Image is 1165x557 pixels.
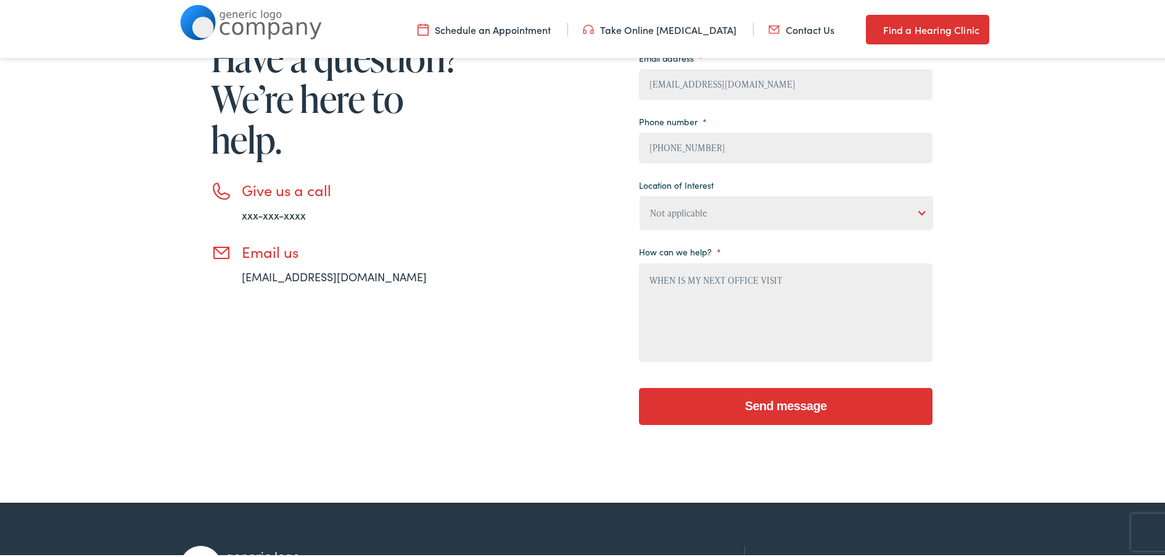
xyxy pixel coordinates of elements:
[242,205,306,220] a: xxx-xxx-xxxx
[639,386,932,423] input: Send message
[639,50,703,61] label: Email address
[418,20,551,34] a: Schedule an Appointment
[866,12,989,42] a: Find a Hearing Clinic
[639,177,714,188] label: Location of Interest
[768,20,780,34] img: utility icon
[639,113,707,125] label: Phone number
[583,20,736,34] a: Take Online [MEDICAL_DATA]
[242,266,427,282] a: [EMAIL_ADDRESS][DOMAIN_NAME]
[583,20,594,34] img: utility icon
[639,130,932,161] input: (XXX) XXX - XXXX
[242,241,464,258] h3: Email us
[866,20,877,35] img: utility icon
[242,179,464,197] h3: Give us a call
[768,20,834,34] a: Contact Us
[639,67,932,97] input: example@email.com
[639,244,721,255] label: How can we help?
[418,20,429,34] img: utility icon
